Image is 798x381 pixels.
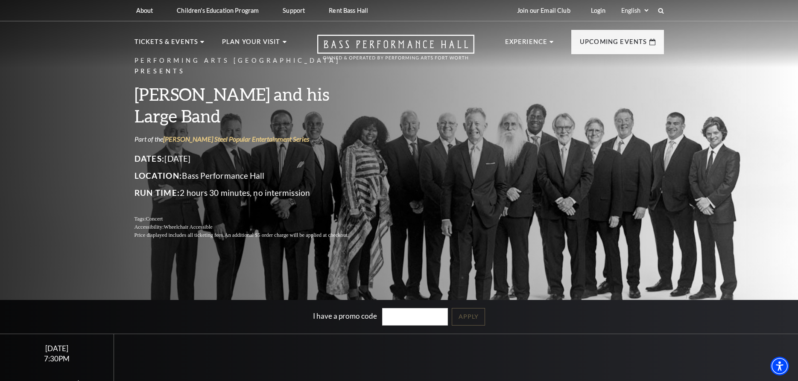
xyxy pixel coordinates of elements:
[283,7,305,14] p: Support
[134,188,180,198] span: Run Time:
[134,223,369,231] p: Accessibility:
[177,7,259,14] p: Children's Education Program
[134,152,369,166] p: [DATE]
[134,186,369,200] p: 2 hours 30 minutes, no intermission
[505,37,548,52] p: Experience
[136,7,153,14] p: About
[146,216,163,222] span: Concert
[164,224,212,230] span: Wheelchair Accessible
[134,154,165,163] span: Dates:
[134,231,369,239] p: Price displayed includes all ticketing fees.
[134,37,199,52] p: Tickets & Events
[770,357,789,375] div: Accessibility Menu
[10,344,104,353] div: [DATE]
[10,355,104,362] div: 7:30PM
[134,215,369,223] p: Tags:
[134,169,369,183] p: Bass Performance Hall
[313,311,377,320] label: I have a promo code
[163,135,309,143] a: [PERSON_NAME] Steel Popular Entertainment Series
[222,37,281,52] p: Plan Your Visit
[134,83,369,127] h3: [PERSON_NAME] and his Large Band
[134,134,369,144] p: Part of the
[329,7,368,14] p: Rent Bass Hall
[134,171,182,180] span: Location:
[620,6,650,15] select: Select:
[580,37,647,52] p: Upcoming Events
[224,232,348,238] span: An additional $5 order charge will be applied at checkout.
